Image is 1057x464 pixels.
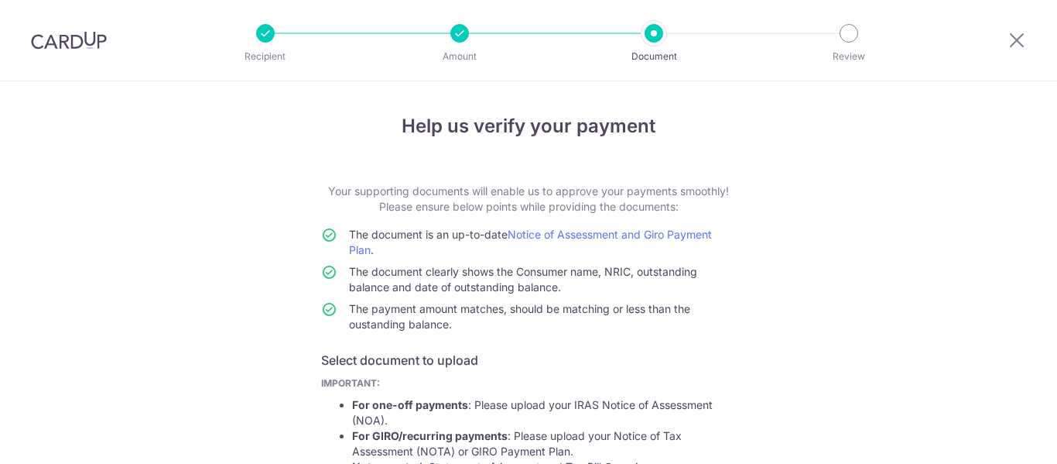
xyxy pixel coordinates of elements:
[31,31,107,50] img: CardUp
[597,49,711,64] p: Document
[349,228,712,256] a: Notice of Assessment and Giro Payment Plan
[792,49,906,64] p: Review
[349,228,712,256] span: The document is an up-to-date .
[352,398,468,411] strong: For one-off payments
[352,428,736,459] li: : Please upload your Notice of Tax Assessment (NOTA) or GIRO Payment Plan.
[321,112,736,140] h4: Help us verify your payment
[958,418,1042,456] iframe: Opens a widget where you can find more information
[321,184,736,215] p: Your supporting documents will enable us to approve your payments smoothly! Please ensure below p...
[321,377,380,389] b: IMPORTANT:
[349,302,690,331] span: The payment amount matches, should be matching or less than the oustanding balance.
[402,49,517,64] p: Amount
[208,49,323,64] p: Recipient
[321,351,736,369] h6: Select document to upload
[352,429,508,442] strong: For GIRO/recurring payments
[349,265,697,294] span: The document clearly shows the Consumer name, NRIC, outstanding balance and date of outstanding b...
[352,397,736,428] li: : Please upload your IRAS Notice of Assessment (NOA).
